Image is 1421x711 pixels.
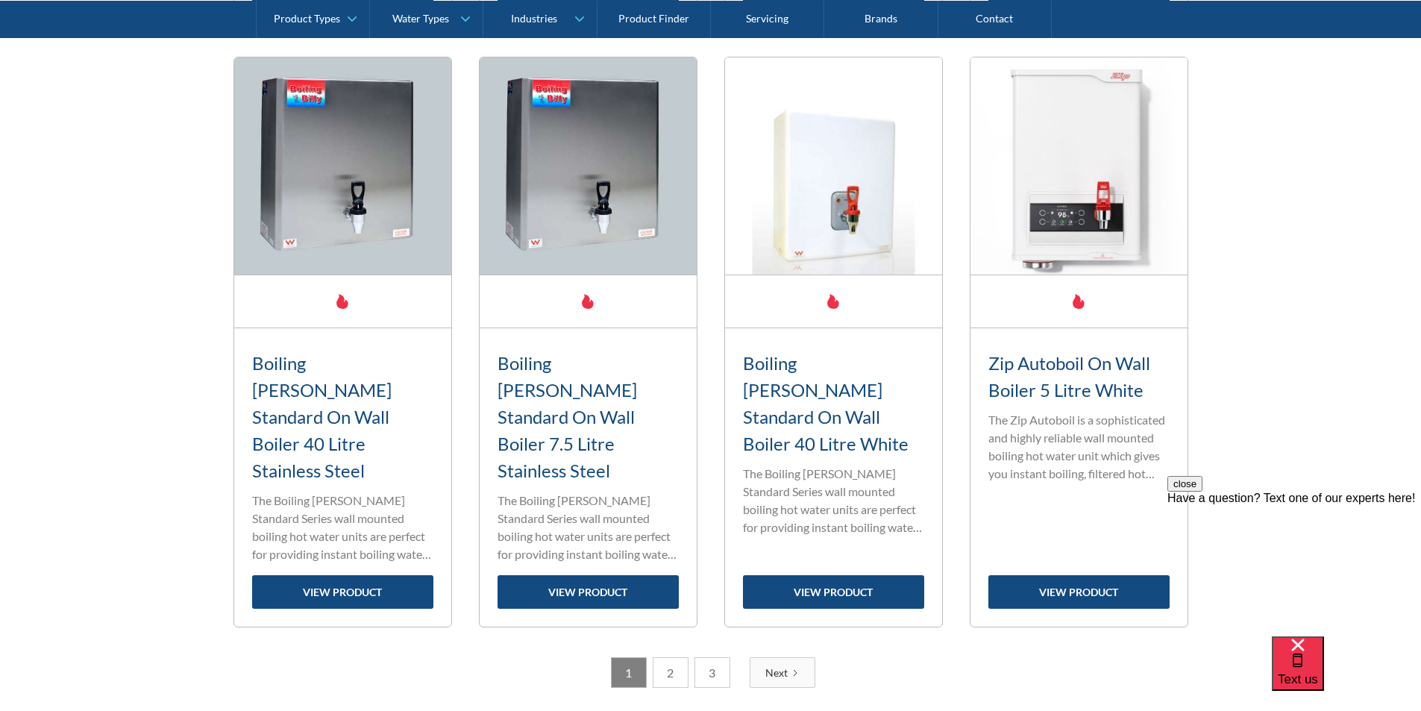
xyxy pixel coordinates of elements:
[252,575,433,609] a: view product
[480,57,697,275] img: Boiling Billy Standard On Wall Boiler 7.5 Litre Stainless Steel
[252,492,433,563] p: The Boiling [PERSON_NAME] Standard Series wall mounted boiling hot water units are perfect for pr...
[765,665,788,680] div: Next
[970,57,1188,275] img: Zip Autoboil On Wall Boiler 5 Litre White
[498,575,679,609] a: view product
[988,411,1170,483] p: The Zip Autoboil is a sophisticated and highly reliable wall mounted boiling hot water unit which...
[1167,476,1421,655] iframe: podium webchat widget prompt
[743,575,924,609] a: view product
[1272,636,1421,711] iframe: podium webchat widget bubble
[743,465,924,536] p: The Boiling [PERSON_NAME] Standard Series wall mounted boiling hot water units are perfect for pr...
[498,492,679,563] p: The Boiling [PERSON_NAME] Standard Series wall mounted boiling hot water units are perfect for pr...
[252,350,433,484] h3: Boiling [PERSON_NAME] Standard On Wall Boiler 40 Litre Stainless Steel
[988,350,1170,404] h3: Zip Autoboil On Wall Boiler 5 Litre White
[694,657,730,688] a: 3
[725,57,942,275] img: Boiling Billy Standard On Wall Boiler 40 Litre White
[653,657,688,688] a: 2
[988,575,1170,609] a: view product
[611,657,647,688] a: 1
[498,350,679,484] h3: Boiling [PERSON_NAME] Standard On Wall Boiler 7.5 Litre Stainless Steel
[743,350,924,457] h3: Boiling [PERSON_NAME] Standard On Wall Boiler 40 Litre White
[511,12,557,25] div: Industries
[234,57,451,275] img: Boiling Billy Standard On Wall Boiler 40 Litre Stainless Steel
[750,657,815,688] a: Next Page
[233,657,1188,688] div: List
[392,12,449,25] div: Water Types
[274,12,340,25] div: Product Types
